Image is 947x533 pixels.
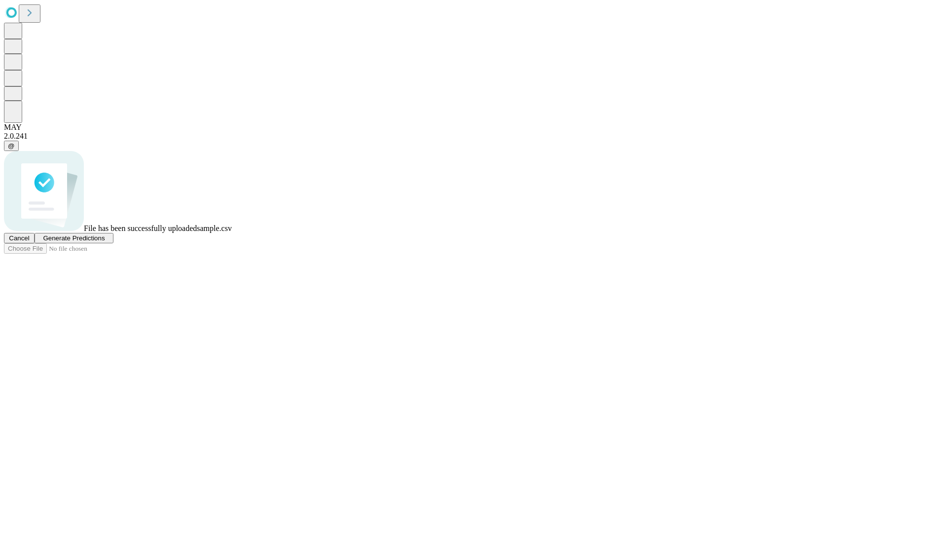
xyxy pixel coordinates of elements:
span: File has been successfully uploaded [84,224,197,232]
button: @ [4,141,19,151]
button: Generate Predictions [35,233,113,243]
span: @ [8,142,15,150]
div: MAY [4,123,943,132]
span: Generate Predictions [43,234,105,242]
span: Cancel [9,234,30,242]
div: 2.0.241 [4,132,943,141]
button: Cancel [4,233,35,243]
span: sample.csv [197,224,232,232]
